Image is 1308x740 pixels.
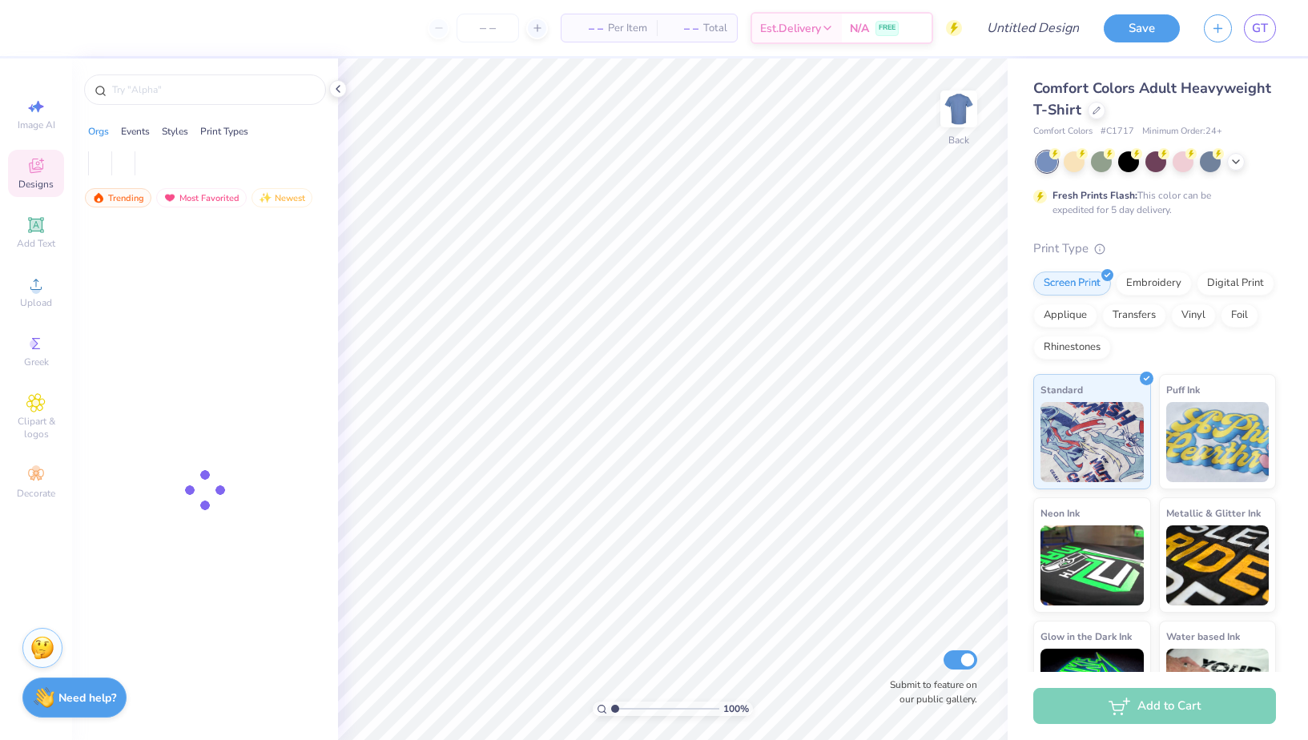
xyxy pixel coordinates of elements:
div: Print Types [200,124,248,139]
div: Trending [85,188,151,207]
span: N/A [850,20,869,37]
img: Puff Ink [1166,402,1270,482]
a: GT [1244,14,1276,42]
img: Metallic & Glitter Ink [1166,525,1270,605]
div: Back [948,133,969,147]
span: Upload [20,296,52,309]
input: Untitled Design [974,12,1092,44]
div: Most Favorited [156,188,247,207]
span: Metallic & Glitter Ink [1166,505,1261,521]
span: 100 % [723,702,749,716]
div: Applique [1033,304,1097,328]
div: Rhinestones [1033,336,1111,360]
span: Glow in the Dark Ink [1040,628,1132,645]
div: Newest [252,188,312,207]
span: GT [1252,19,1268,38]
span: # C1717 [1101,125,1134,139]
img: Glow in the Dark Ink [1040,649,1144,729]
div: This color can be expedited for 5 day delivery. [1052,188,1250,217]
span: Water based Ink [1166,628,1240,645]
strong: Need help? [58,690,116,706]
div: Styles [162,124,188,139]
img: Newest.gif [259,192,272,203]
span: Decorate [17,487,55,500]
img: Water based Ink [1166,649,1270,729]
span: Minimum Order: 24 + [1142,125,1222,139]
span: – – [571,20,603,37]
span: Clipart & logos [8,415,64,440]
span: Designs [18,178,54,191]
img: Standard [1040,402,1144,482]
img: most_fav.gif [163,192,176,203]
span: Add Text [17,237,55,250]
img: Neon Ink [1040,525,1144,605]
div: Digital Print [1197,271,1274,296]
span: Greek [24,356,49,368]
div: Events [121,124,150,139]
img: trending.gif [92,192,105,203]
div: Embroidery [1116,271,1192,296]
span: Comfort Colors [1033,125,1093,139]
div: Print Type [1033,239,1276,258]
span: Est. Delivery [760,20,821,37]
span: Image AI [18,119,55,131]
div: Foil [1221,304,1258,328]
span: Standard [1040,381,1083,398]
div: Orgs [88,124,109,139]
button: Save [1104,14,1180,42]
span: Puff Ink [1166,381,1200,398]
div: Vinyl [1171,304,1216,328]
input: – – [457,14,519,42]
div: Screen Print [1033,271,1111,296]
span: Neon Ink [1040,505,1080,521]
input: Try "Alpha" [111,82,316,98]
img: Back [943,93,975,125]
span: Per Item [608,20,647,37]
span: FREE [879,22,895,34]
span: Total [703,20,727,37]
span: Comfort Colors Adult Heavyweight T-Shirt [1033,78,1271,119]
label: Submit to feature on our public gallery. [881,678,977,706]
span: – – [666,20,698,37]
div: Transfers [1102,304,1166,328]
strong: Fresh Prints Flash: [1052,189,1137,202]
